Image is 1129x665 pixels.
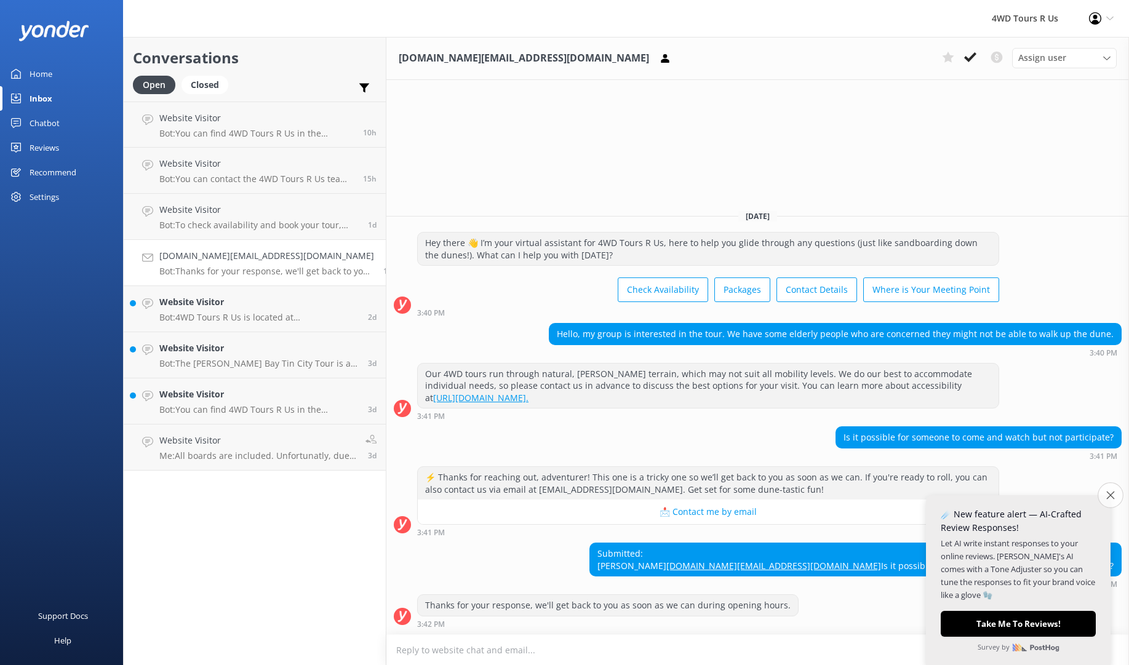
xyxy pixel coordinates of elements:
[159,249,374,263] h4: [DOMAIN_NAME][EMAIL_ADDRESS][DOMAIN_NAME]
[159,203,359,217] h4: Website Visitor
[549,348,1122,357] div: Oct 11 2025 03:40pm (UTC +11:00) Australia/Sydney
[159,358,359,369] p: Bot: The [PERSON_NAME] Bay Tin City Tour is a unique 4WD adventure through the [GEOGRAPHIC_DATA],...
[159,341,359,355] h4: Website Visitor
[1090,349,1117,357] strong: 3:40 PM
[18,21,89,41] img: yonder-white-logo.png
[417,619,799,628] div: Oct 11 2025 03:42pm (UTC +11:00) Australia/Sydney
[159,404,359,415] p: Bot: You can find 4WD Tours R Us in the [GEOGRAPHIC_DATA] at the end of [PERSON_NAME][GEOGRAPHIC_...
[738,211,777,221] span: [DATE]
[159,388,359,401] h4: Website Visitor
[54,628,71,653] div: Help
[124,424,386,471] a: Website VisitorMe:All boards are included. Unfortunatly, due to safety regulations we can not hav...
[124,148,386,194] a: Website VisitorBot:You can contact the 4WD Tours R Us team at 02 4981 9352, or by emailing [EMAIL...
[159,220,359,231] p: Bot: To check availability and book your tour, please visit [URL][DOMAIN_NAME].
[38,603,88,628] div: Support Docs
[368,450,377,461] span: Oct 09 2025 01:57pm (UTC +11:00) Australia/Sydney
[368,358,377,368] span: Oct 10 2025 08:57am (UTC +11:00) Australia/Sydney
[383,266,392,276] span: Oct 11 2025 03:42pm (UTC +11:00) Australia/Sydney
[133,78,182,91] a: Open
[433,392,529,404] a: [URL][DOMAIN_NAME].
[30,62,52,86] div: Home
[159,295,359,309] h4: Website Visitor
[666,560,881,571] a: [DOMAIN_NAME][EMAIL_ADDRESS][DOMAIN_NAME]
[714,277,770,302] button: Packages
[417,413,445,420] strong: 3:41 PM
[418,500,999,524] button: 📩 Contact me by email
[30,185,59,209] div: Settings
[418,364,999,408] div: Our 4WD tours run through natural, [PERSON_NAME] terrain, which may not suit all mobility levels....
[159,173,354,185] p: Bot: You can contact the 4WD Tours R Us team at 02 4981 9352, or by emailing [EMAIL_ADDRESS][DOMA...
[133,76,175,94] div: Open
[124,102,386,148] a: Website VisitorBot:You can find 4WD Tours R Us in the [GEOGRAPHIC_DATA] at the end of [PERSON_NAM...
[417,529,445,536] strong: 3:41 PM
[159,266,374,277] p: Bot: Thanks for your response, we'll get back to you as soon as we can during opening hours.
[30,135,59,160] div: Reviews
[124,286,386,332] a: Website VisitorBot:4WD Tours R Us is located at [STREET_ADDRESS][PERSON_NAME][PERSON_NAME]. For d...
[159,157,354,170] h4: Website Visitor
[1018,51,1066,65] span: Assign user
[363,127,377,138] span: Oct 12 2025 11:26pm (UTC +11:00) Australia/Sydney
[399,50,649,66] h3: [DOMAIN_NAME][EMAIL_ADDRESS][DOMAIN_NAME]
[159,434,356,447] h4: Website Visitor
[417,621,445,628] strong: 3:42 PM
[418,467,999,500] div: ⚡ Thanks for reaching out, adventurer! This one is a tricky one so we’ll get back to you as soon ...
[368,220,377,230] span: Oct 11 2025 09:21pm (UTC +11:00) Australia/Sydney
[124,378,386,424] a: Website VisitorBot:You can find 4WD Tours R Us in the [GEOGRAPHIC_DATA] at the end of [PERSON_NAM...
[549,324,1121,344] div: Hello, my group is interested in the tour. We have some elderly people who are concerned they mig...
[1090,453,1117,460] strong: 3:41 PM
[159,312,359,323] p: Bot: 4WD Tours R Us is located at [STREET_ADDRESS][PERSON_NAME][PERSON_NAME]. For directions, you...
[363,173,377,184] span: Oct 12 2025 05:58pm (UTC +11:00) Australia/Sydney
[159,450,356,461] p: Me: All boards are included. Unfortunatly, due to safety regulations we can not have members of t...
[30,86,52,111] div: Inbox
[30,111,60,135] div: Chatbot
[133,46,377,70] h2: Conversations
[417,412,999,420] div: Oct 11 2025 03:41pm (UTC +11:00) Australia/Sydney
[418,595,798,616] div: Thanks for your response, we'll get back to you as soon as we can during opening hours.
[836,427,1121,448] div: Is it possible for someone to come and watch but not participate?
[590,543,1121,576] div: Submitted: [PERSON_NAME] Is it possible to have someone come but not participate?
[418,233,999,265] div: Hey there 👋 I’m your virtual assistant for 4WD Tours R Us, here to help you glide through any que...
[182,78,234,91] a: Closed
[368,404,377,415] span: Oct 10 2025 04:05am (UTC +11:00) Australia/Sydney
[159,111,354,125] h4: Website Visitor
[589,579,1122,588] div: Oct 11 2025 03:42pm (UTC +11:00) Australia/Sydney
[124,240,386,286] a: [DOMAIN_NAME][EMAIL_ADDRESS][DOMAIN_NAME]Bot:Thanks for your response, we'll get back to you as s...
[368,312,377,322] span: Oct 10 2025 01:05pm (UTC +11:00) Australia/Sydney
[182,76,228,94] div: Closed
[124,332,386,378] a: Website VisitorBot:The [PERSON_NAME] Bay Tin City Tour is a unique 4WD adventure through the [GEO...
[159,128,354,139] p: Bot: You can find 4WD Tours R Us in the [GEOGRAPHIC_DATA] at the end of [PERSON_NAME][GEOGRAPHIC_...
[618,277,708,302] button: Check Availability
[417,528,999,536] div: Oct 11 2025 03:41pm (UTC +11:00) Australia/Sydney
[124,194,386,240] a: Website VisitorBot:To check availability and book your tour, please visit [URL][DOMAIN_NAME].1d
[417,309,445,317] strong: 3:40 PM
[1012,48,1117,68] div: Assign User
[836,452,1122,460] div: Oct 11 2025 03:41pm (UTC +11:00) Australia/Sydney
[417,308,999,317] div: Oct 11 2025 03:40pm (UTC +11:00) Australia/Sydney
[30,160,76,185] div: Recommend
[863,277,999,302] button: Where is Your Meeting Point
[776,277,857,302] button: Contact Details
